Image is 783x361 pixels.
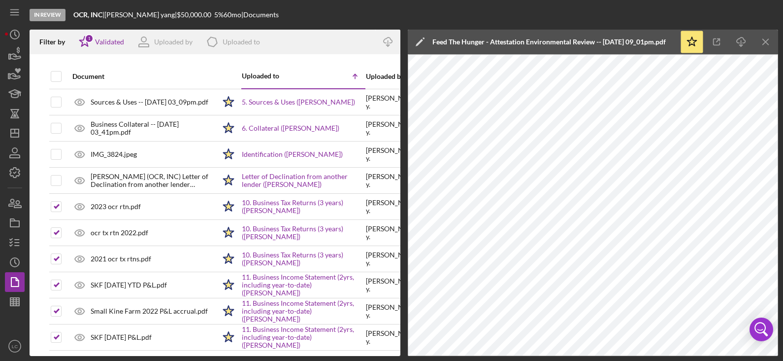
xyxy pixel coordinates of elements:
[91,255,151,263] div: 2021 ocr tx rtns.pdf
[366,173,421,188] div: [PERSON_NAME] y .
[72,72,215,80] div: Document
[39,38,72,46] div: Filter by
[242,199,365,215] a: 10. Business Tax Returns (3 years) ([PERSON_NAME])
[91,150,137,158] div: IMG_3824.jpeg
[91,203,141,211] div: 2023 ocr rtn.pdf
[242,225,365,241] a: 10. Business Tax Returns (3 years) ([PERSON_NAME])
[154,38,193,46] div: Uploaded by
[242,72,303,80] div: Uploaded to
[91,333,152,341] div: SKF [DATE] P&L.pdf
[91,229,148,237] div: ocr tx rtn 2022.pdf
[242,150,343,158] a: Identification ([PERSON_NAME])
[12,344,18,349] text: LC
[242,251,365,267] a: 10. Business Tax Returns (3 years) ([PERSON_NAME])
[242,98,355,106] a: 5. Sources & Uses ([PERSON_NAME])
[366,277,421,293] div: [PERSON_NAME] y .
[366,329,421,345] div: [PERSON_NAME] y .
[214,11,224,19] div: 5 %
[242,299,365,323] a: 11. Business Income Statement (2yrs, including year-to-date) ([PERSON_NAME])
[30,9,65,21] div: In Review
[366,251,421,267] div: [PERSON_NAME] y .
[242,124,339,132] a: 6. Collateral ([PERSON_NAME])
[366,72,421,80] div: Uploaded by
[241,11,279,19] div: | Documents
[366,94,421,110] div: [PERSON_NAME] y .
[242,173,365,188] a: Letter of Declination from another lender ([PERSON_NAME])
[224,11,241,19] div: 60 mo
[177,11,214,19] div: $50,000.00
[432,38,666,46] div: Feed The Hunger - Attestation Environmental Review -- [DATE] 09_01pm.pdf
[366,146,421,162] div: [PERSON_NAME] y .
[366,120,421,136] div: [PERSON_NAME] y .
[366,225,421,241] div: [PERSON_NAME] y .
[91,307,208,315] div: Small Kine Farm 2022 P&L accrual.pdf
[242,273,365,297] a: 11. Business Income Statement (2yrs, including year-to-date) ([PERSON_NAME])
[223,38,260,46] div: Uploaded to
[366,199,421,215] div: [PERSON_NAME] y .
[5,336,25,356] button: LC
[95,38,124,46] div: Validated
[91,173,215,188] div: [PERSON_NAME] (OCR, INC) Letter of Declination from another lender 20241104.pdf
[750,318,773,341] div: Open Intercom Messenger
[366,303,421,319] div: [PERSON_NAME] y .
[73,11,104,19] div: |
[104,11,177,19] div: [PERSON_NAME] yang |
[91,120,215,136] div: Business Collateral -- [DATE] 03_41pm.pdf
[242,325,365,349] a: 11. Business Income Statement (2yrs, including year-to-date) ([PERSON_NAME])
[91,98,208,106] div: Sources & Uses -- [DATE] 03_09pm.pdf
[73,10,102,19] b: OCR, INC
[85,34,94,43] div: 1
[91,281,167,289] div: SKF [DATE] YTD P&L.pdf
